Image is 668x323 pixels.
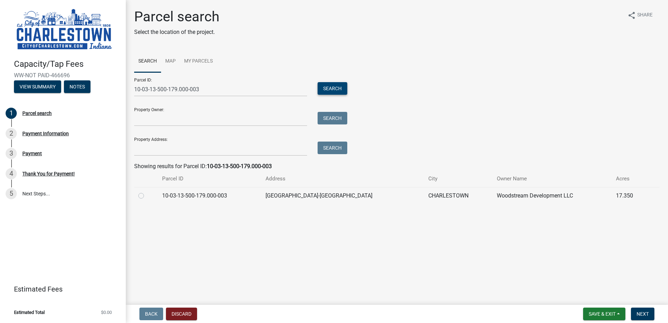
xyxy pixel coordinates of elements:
span: Save & Exit [589,311,616,317]
div: Showing results for Parcel ID: [134,162,660,171]
div: 3 [6,148,17,159]
span: Back [145,311,158,317]
div: 4 [6,168,17,179]
button: Save & Exit [583,308,625,320]
a: My Parcels [180,50,217,73]
td: CHARLESTOWN [424,187,493,204]
button: Discard [166,308,197,320]
strong: 10-03-13-500-179.000-003 [207,163,272,170]
div: Payment Information [22,131,69,136]
span: $0.00 [101,310,112,315]
button: Search [318,142,347,154]
a: Map [161,50,180,73]
th: City [424,171,493,187]
div: 1 [6,108,17,119]
button: View Summary [14,80,61,93]
h4: Capacity/Tap Fees [14,59,120,69]
div: 2 [6,128,17,139]
a: Search [134,50,161,73]
button: Search [318,82,347,95]
h1: Parcel search [134,8,219,25]
div: Parcel search [22,111,52,116]
a: Estimated Fees [6,282,115,296]
td: 17.350 [612,187,648,204]
td: [GEOGRAPHIC_DATA]-[GEOGRAPHIC_DATA] [261,187,424,204]
button: Back [139,308,163,320]
th: Address [261,171,424,187]
th: Acres [612,171,648,187]
th: Owner Name [493,171,612,187]
span: Next [637,311,649,317]
span: Share [637,11,653,20]
span: WW-NOT PAID-466696 [14,72,112,79]
div: 5 [6,188,17,199]
td: 10-03-13-500-179.000-003 [158,187,261,204]
div: Thank You for Payment! [22,171,75,176]
wm-modal-confirm: Notes [64,84,90,90]
button: Notes [64,80,90,93]
th: Parcel ID [158,171,261,187]
span: Estimated Total [14,310,45,315]
td: Woodstream Development LLC [493,187,612,204]
div: Payment [22,151,42,156]
img: City of Charlestown, Indiana [14,7,115,52]
button: Search [318,112,347,124]
wm-modal-confirm: Summary [14,84,61,90]
button: shareShare [622,8,658,22]
p: Select the location of the project. [134,28,219,36]
button: Next [631,308,654,320]
i: share [627,11,636,20]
